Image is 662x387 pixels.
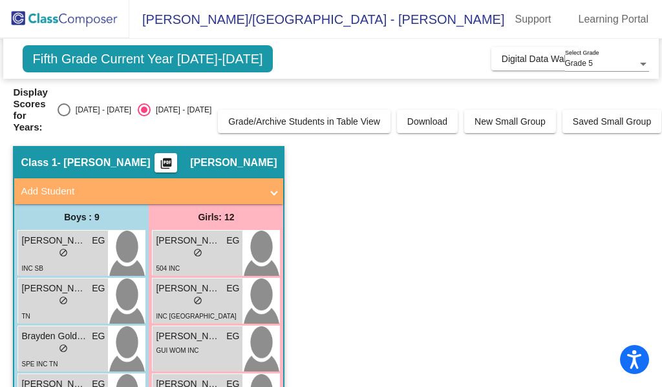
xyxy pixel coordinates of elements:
span: Fifth Grade Current Year [DATE]-[DATE] [23,45,272,72]
span: EG [92,234,105,247]
span: INC [GEOGRAPHIC_DATA] [156,313,236,320]
span: EG [226,329,239,343]
span: Grade 5 [565,59,593,68]
span: Grade/Archive Students in Table View [228,116,380,127]
span: do_not_disturb_alt [59,344,68,353]
mat-panel-title: Add Student [21,184,261,199]
button: Grade/Archive Students in Table View [218,110,390,133]
span: Display Scores for Years: [13,87,47,133]
span: Digital Data Wall [502,54,568,64]
span: [PERSON_NAME] [21,234,86,247]
span: TN [21,313,30,320]
span: [PERSON_NAME] [156,234,220,247]
mat-icon: picture_as_pdf [158,157,174,175]
mat-expansion-panel-header: Add Student [14,178,283,204]
span: EG [226,234,239,247]
span: [PERSON_NAME] [21,282,86,295]
span: [PERSON_NAME] [156,282,220,295]
a: Support [504,9,561,30]
span: SPE INC TN [21,361,58,368]
span: do_not_disturb_alt [59,248,68,257]
span: EG [92,282,105,295]
button: Saved Small Group [562,110,661,133]
span: GUI WOM INC [156,347,198,354]
button: Download [397,110,458,133]
span: Saved Small Group [573,116,651,127]
button: Print Students Details [155,153,177,173]
button: New Small Group [464,110,556,133]
span: INC SB [GEOGRAPHIC_DATA] [21,265,89,286]
button: Digital Data Wall [491,47,579,70]
span: - [PERSON_NAME] [58,156,151,169]
div: Girls: 12 [149,204,283,230]
span: [PERSON_NAME] [156,329,220,343]
span: do_not_disturb_alt [193,248,202,257]
span: do_not_disturb_alt [59,296,68,305]
div: Boys : 9 [14,204,149,230]
span: EG [92,329,105,343]
span: do_not_disturb_alt [193,296,202,305]
div: [DATE] - [DATE] [70,104,131,116]
span: EG [226,282,239,295]
span: Class 1 [21,156,57,169]
a: Learning Portal [568,9,659,30]
span: Brayden Golden [21,329,86,343]
div: [DATE] - [DATE] [151,104,211,116]
span: New Small Group [475,116,546,127]
span: [PERSON_NAME] [190,156,277,169]
span: [PERSON_NAME]/[GEOGRAPHIC_DATA] - [PERSON_NAME] [129,9,504,30]
span: Download [407,116,447,127]
span: 504 INC [GEOGRAPHIC_DATA] [156,265,223,286]
mat-radio-group: Select an option [58,103,211,116]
